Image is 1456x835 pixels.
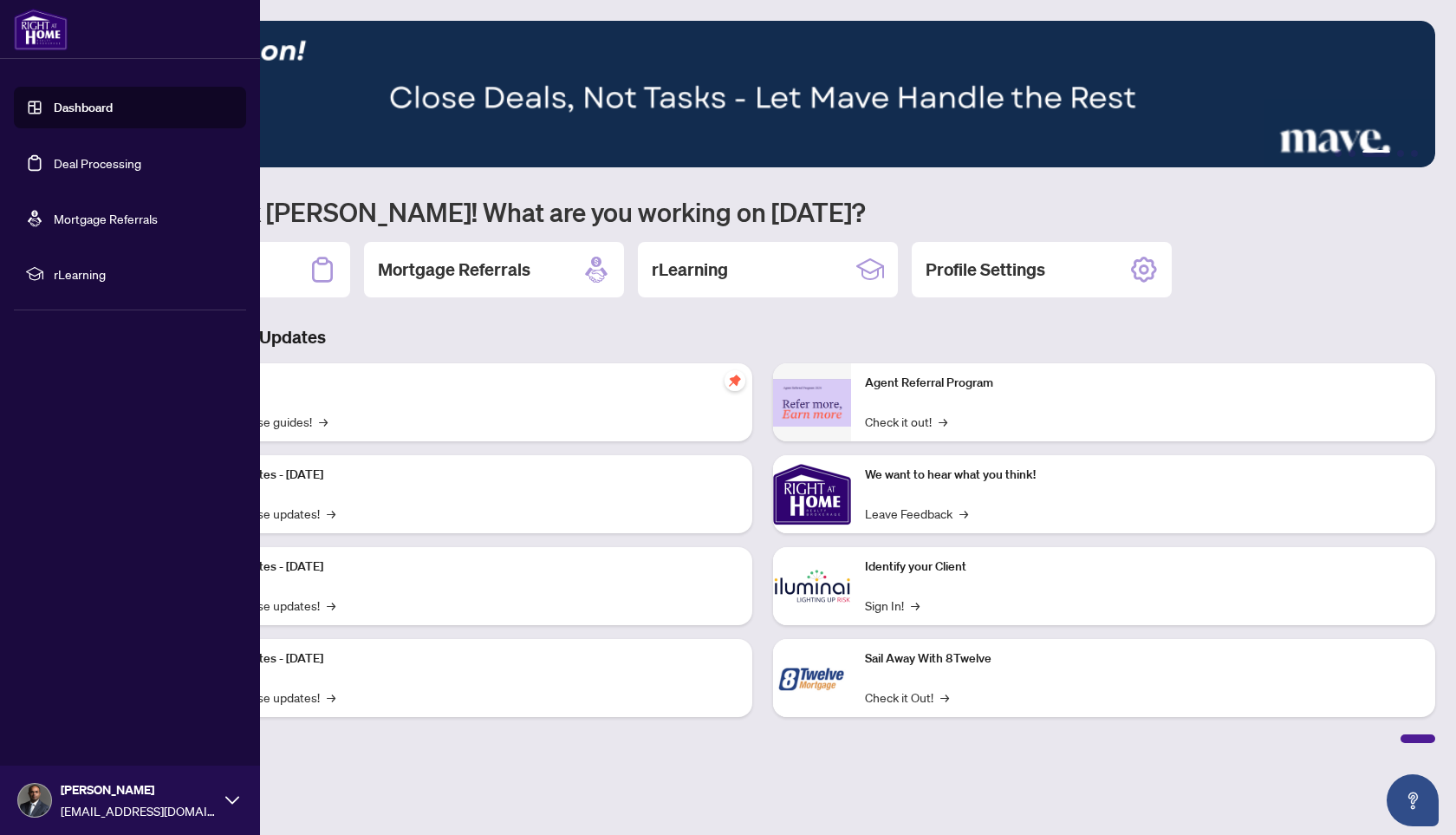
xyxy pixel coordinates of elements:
span: → [959,504,968,523]
p: Agent Referral Program [865,374,1421,393]
span: → [939,412,947,431]
img: We want to hear what you think! [773,455,851,533]
p: Platform Updates - [DATE] [182,649,738,669]
a: Leave Feedback→ [865,504,968,523]
span: pushpin [725,370,745,391]
h2: Mortgage Referrals [378,258,530,282]
a: Dashboard [54,100,113,115]
button: 5 [1411,150,1418,157]
span: → [327,688,335,707]
img: Profile Icon [18,784,51,817]
span: → [911,596,920,615]
span: → [319,412,328,431]
button: 1 [1335,150,1342,157]
button: Open asap [1387,774,1439,826]
a: Check it out!→ [865,412,947,431]
button: 3 [1362,150,1390,157]
img: Agent Referral Program [773,379,851,427]
p: Identify your Client [865,558,1421,577]
span: → [327,596,335,615]
a: Sign In!→ [865,596,920,615]
img: logo [14,9,68,50]
a: Mortgage Referrals [54,211,158,226]
button: 2 [1349,150,1355,157]
img: Sail Away With 8Twelve [773,639,851,717]
button: 4 [1397,150,1404,157]
img: Identify your Client [773,547,851,625]
a: Check it Out!→ [865,688,949,707]
h2: rLearning [652,258,728,282]
p: Platform Updates - [DATE] [182,466,738,485]
h1: Welcome back [PERSON_NAME]! What are you working on [DATE]? [90,195,1435,228]
p: Sail Away With 8Twelve [865,649,1421,669]
p: Platform Updates - [DATE] [182,558,738,577]
span: → [327,504,335,523]
h3: Brokerage & Industry Updates [90,325,1435,349]
span: [PERSON_NAME] [61,780,217,799]
span: [EMAIL_ADDRESS][DOMAIN_NAME] [61,801,217,820]
p: Self-Help [182,374,738,393]
p: We want to hear what you think! [865,466,1421,485]
span: → [940,688,949,707]
a: Deal Processing [54,155,141,171]
h2: Profile Settings [926,258,1045,282]
span: rLearning [54,264,234,284]
img: Slide 2 [90,21,1435,167]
